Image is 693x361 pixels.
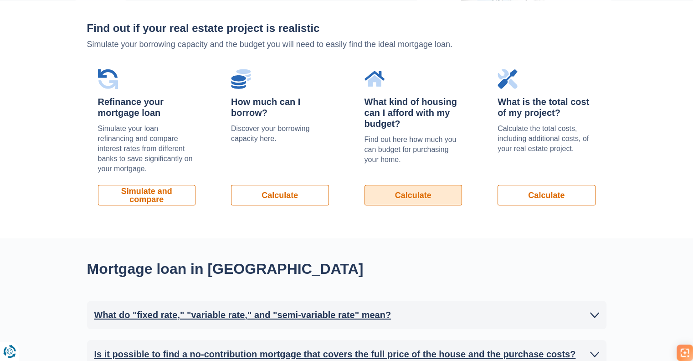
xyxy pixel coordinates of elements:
font: Is it possible to find a no-contribution mortgage that covers the full price of the house and the... [94,349,576,359]
font: How much can I borrow? [231,97,300,118]
font: What kind of housing can I afford with my budget? [364,97,457,129]
font: Simulate your borrowing capacity and the budget you will need to easily find the ideal mortgage l... [87,40,453,49]
font: What do "fixed rate," "variable rate," and "semi-variable rate" mean? [94,310,391,320]
font: Calculate [262,191,298,200]
img: What kind of housing can I afford with my budget? [364,69,385,89]
font: Simulate and compare [121,187,172,204]
a: Calculate [364,185,462,205]
a: Is it possible to find a no-contribution mortgage that covers the full price of the house and the... [94,347,599,361]
a: Simulate and compare [98,185,196,205]
font: Find out here how much you can budget for purchasing your home. [364,136,457,163]
font: Discover your borrowing capacity here. [231,125,310,142]
font: What is the total cost of my project? [498,97,589,118]
font: Calculate [395,191,431,200]
img: What is the total cost of my project? [498,69,518,89]
font: Calculate [528,191,565,200]
font: Refinance your mortgage loan [98,97,164,118]
font: Calculate the total costs, including additional costs, of your real estate project. [498,125,589,152]
img: Refinance your mortgage loan [98,69,118,89]
a: Calculate [498,185,595,205]
font: Mortgage loan in [GEOGRAPHIC_DATA] [87,261,364,277]
font: Find out if your real estate project is realistic [87,22,320,34]
a: Calculate [231,185,329,205]
font: Simulate your loan refinancing and compare interest rates from different banks to save significan... [98,125,193,173]
img: How much can I borrow? [231,69,251,89]
a: What do "fixed rate," "variable rate," and "semi-variable rate" mean? [94,308,599,322]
